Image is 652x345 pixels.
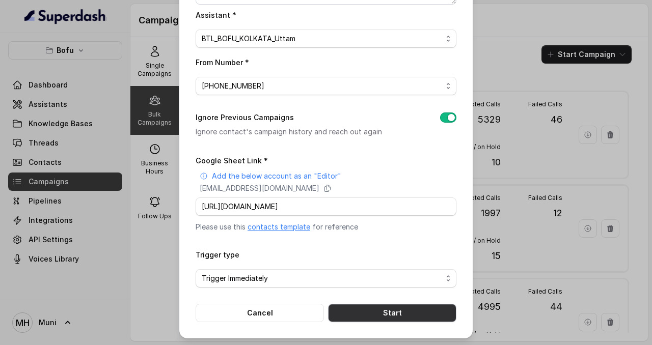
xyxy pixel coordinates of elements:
[196,11,236,19] label: Assistant *
[196,126,424,138] p: Ignore contact's campaign history and reach out again
[212,171,341,181] p: Add the below account as an "Editor"
[328,304,456,322] button: Start
[196,111,294,124] label: Ignore Previous Campaigns
[202,80,442,92] span: [PHONE_NUMBER]
[196,77,456,95] button: [PHONE_NUMBER]
[196,30,456,48] button: BTL_BOFU_KOLKATA_Uttam
[196,156,268,165] label: Google Sheet Link *
[196,269,456,287] button: Trigger Immediately
[202,33,442,45] span: BTL_BOFU_KOLKATA_Uttam
[200,183,319,193] p: [EMAIL_ADDRESS][DOMAIN_NAME]
[248,222,310,231] a: contacts template
[196,58,249,67] label: From Number *
[202,272,442,284] span: Trigger Immediately
[196,222,456,232] p: Please use this for reference
[196,304,324,322] button: Cancel
[196,250,239,259] label: Trigger type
